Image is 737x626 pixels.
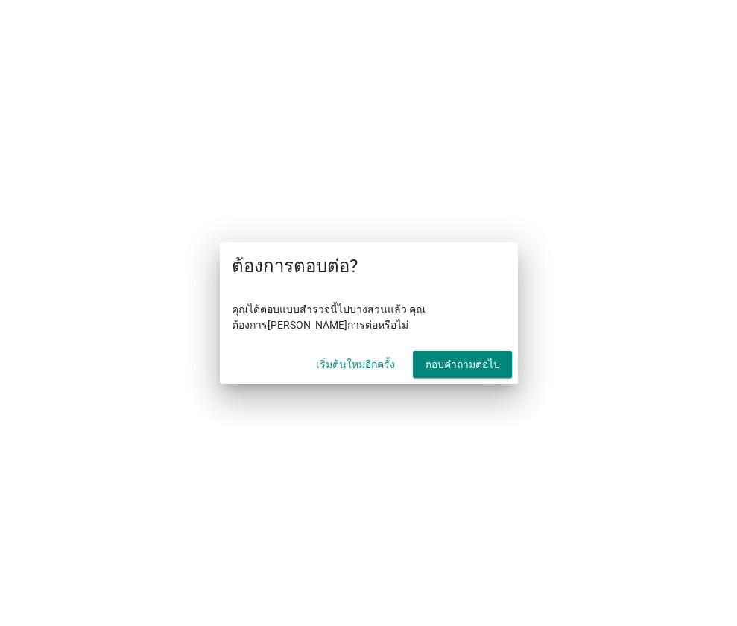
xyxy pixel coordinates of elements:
[232,303,426,331] font: คุณได้ตอบแบบสำรวจนี้ไปบางส่วนแล้ว คุณต้องการ[PERSON_NAME]การต่อหรือไม่
[425,358,500,370] font: ตอบคำถามต่อไป
[232,256,358,276] font: ต้องการตอบต่อ?
[304,351,407,378] button: เริ่มต้นใหม่อีกครั้ง
[316,358,395,370] font: เริ่มต้นใหม่อีกครั้ง
[413,351,512,378] button: ตอบคำถามต่อไป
